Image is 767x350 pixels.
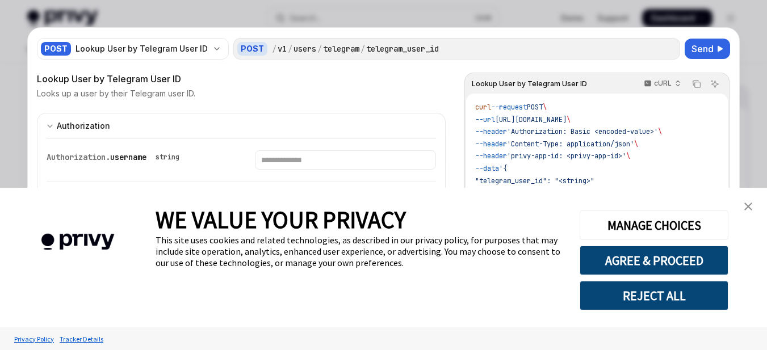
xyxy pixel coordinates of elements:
span: [URL][DOMAIN_NAME] [495,115,567,124]
span: \ [543,103,547,112]
img: close banner [744,203,752,210]
span: username [110,152,146,162]
button: MANAGE CHOICES [580,210,728,240]
span: \ [567,115,571,124]
span: \ [634,140,638,149]
span: Authorization. [47,152,110,162]
p: cURL [654,79,672,88]
span: --data [475,164,499,173]
div: telegram_user_id [366,43,439,54]
a: Tracker Details [57,329,106,349]
div: / [361,43,365,54]
span: 'Authorization: Basic <encoded-value>' [507,127,658,136]
div: v1 [278,43,287,54]
p: Looks up a user by their Telegram user ID. [37,88,195,99]
div: / [272,43,276,54]
span: WE VALUE YOUR PRIVACY [156,205,406,234]
div: Lookup User by Telegram User ID [76,43,208,54]
span: --header [475,140,507,149]
span: \ [626,151,630,161]
div: users [294,43,316,54]
span: Lookup User by Telegram User ID [472,79,587,88]
span: "telegram_user_id": "<string>" [475,176,594,185]
button: AGREE & PROCEED [580,246,728,275]
button: REJECT ALL [580,281,728,310]
button: Copy the contents from the code block [689,77,704,91]
input: Enter username [255,150,436,170]
button: Ask AI [707,77,722,91]
div: / [288,43,292,54]
button: Expand input section [37,113,446,138]
div: telegram [323,43,359,54]
div: Lookup User by Telegram User ID [37,72,446,86]
span: Send [691,42,714,56]
div: POST [237,42,267,56]
span: --url [475,115,495,124]
span: 'privy-app-id: <privy-app-id>' [507,151,626,161]
span: POST [527,103,543,112]
span: --header [475,151,507,161]
span: --request [491,103,527,112]
img: company logo [17,217,139,267]
a: close banner [737,195,760,218]
button: POSTLookup User by Telegram User ID [37,37,229,61]
button: cURL [638,74,686,94]
div: POST [41,42,71,56]
span: curl [475,103,491,112]
span: \ [658,127,662,136]
a: Privacy Policy [11,329,57,349]
div: / [317,43,322,54]
span: 'Content-Type: application/json' [507,140,634,149]
div: Authorization.username [47,150,184,164]
div: This site uses cookies and related technologies, as described in our privacy policy, for purposes... [156,234,563,268]
button: Send [685,39,730,59]
div: Authorization [57,119,110,133]
span: '{ [499,164,507,173]
span: --header [475,127,507,136]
